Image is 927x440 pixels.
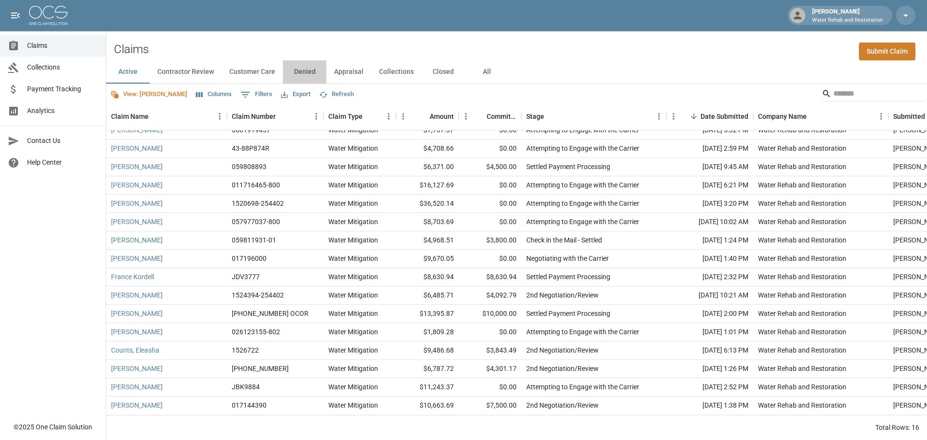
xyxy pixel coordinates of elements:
div: [DATE] 9:45 AM [666,158,753,176]
div: [DATE] 5:32 PM [666,121,753,140]
a: [PERSON_NAME] [111,382,163,392]
div: 011716465-800 [232,180,280,190]
div: Attempting to Engage with the Carrier [526,143,639,153]
div: Committed Amount [487,103,517,130]
div: $6,485.71 [396,286,459,305]
button: Select columns [194,87,234,102]
a: [PERSON_NAME] [111,235,163,245]
button: Sort [276,110,289,123]
div: Company Name [758,103,807,130]
h2: Claims [114,43,149,57]
div: Water Rehab and Restoration [758,382,846,392]
div: Search [822,86,925,103]
div: Water Mitigation [328,254,378,263]
button: Denied [283,60,326,84]
div: $8,630.94 [396,268,459,286]
div: Stage [521,103,666,130]
a: [PERSON_NAME] [111,125,163,135]
div: Claim Number [227,103,323,130]
div: $0.00 [459,250,521,268]
button: Closed [421,60,465,84]
div: Water Mitigation [328,345,378,355]
div: $7,500.00 [459,397,521,415]
a: Counts, Eleasha [111,345,159,355]
div: Water Mitigation [328,235,378,245]
a: [PERSON_NAME] [111,309,163,318]
div: Claim Type [323,103,396,130]
div: Date Submitted [701,103,748,130]
div: Attempting to Engage with the Carrier [526,125,639,135]
div: Company Name [753,103,888,130]
div: 1526722 [232,345,259,355]
button: Sort [416,110,430,123]
button: Menu [652,109,666,124]
div: $8,703.69 [396,213,459,231]
button: Sort [363,110,376,123]
div: Settled Payment Processing [526,162,610,171]
div: JDV3777 [232,272,260,282]
div: 059808893 [232,162,267,171]
div: Stage [526,103,544,130]
button: Refresh [317,87,356,102]
div: $4,500.00 [459,158,521,176]
div: Water Mitigation [328,382,378,392]
span: Help Center [27,157,98,168]
div: $4,968.51 [396,231,459,250]
div: [DATE] 10:02 AM [666,213,753,231]
a: Submit Claim [859,43,915,60]
a: [PERSON_NAME] [111,400,163,410]
a: [PERSON_NAME] [111,162,163,171]
button: Collections [371,60,421,84]
div: [DATE] 6:21 PM [666,176,753,195]
div: Date Submitted [666,103,753,130]
div: Attempting to Engage with the Carrier [526,180,639,190]
div: $11,243.37 [396,378,459,397]
button: Appraisal [326,60,371,84]
span: Analytics [27,106,98,116]
div: [DATE] 1:26 PM [666,360,753,378]
div: $6,787.72 [396,360,459,378]
button: Sort [687,110,701,123]
div: 057977037-800 [232,217,280,227]
div: $3,843.49 [459,341,521,360]
div: Settled Payment Processing [526,309,610,318]
img: ocs-logo-white-transparent.png [29,6,68,25]
div: $0.00 [459,213,521,231]
div: Water Mitigation [328,309,378,318]
div: [DATE] 3:20 PM [666,195,753,213]
div: [DATE] 6:13 PM [666,341,753,360]
a: France Kordell [111,272,154,282]
a: [PERSON_NAME] [111,143,163,153]
button: Sort [544,110,558,123]
div: $6,371.00 [396,158,459,176]
div: Water Rehab and Restoration [758,309,846,318]
div: Water Rehab and Restoration [758,290,846,300]
div: Water Rehab and Restoration [758,199,846,208]
button: Menu [381,109,396,124]
div: Water Rehab and Restoration [758,345,846,355]
button: All [465,60,508,84]
div: Attempting to Engage with the Carrier [526,327,639,337]
div: $16,127.69 [396,176,459,195]
a: [PERSON_NAME] [111,327,163,337]
div: Committed Amount [459,103,521,130]
div: [DATE] 2:59 PM [666,140,753,158]
div: [DATE] 10:21 AM [666,286,753,305]
button: Customer Care [222,60,283,84]
div: [DATE] 2:00 PM [666,305,753,323]
button: Show filters [238,87,275,102]
div: Water Mitigation [328,217,378,227]
div: Water Rehab and Restoration [758,400,846,410]
div: $10,663.69 [396,397,459,415]
span: Contact Us [27,136,98,146]
span: Collections [27,62,98,72]
div: 01-008-967942 OCOR [232,309,309,318]
div: $1,809.28 [396,323,459,341]
div: $36,520.14 [396,195,459,213]
div: dynamic tabs [106,60,927,84]
div: Water Mitigation [328,272,378,282]
div: Check in the Mail - Settled [526,235,602,245]
div: Claim Name [106,103,227,130]
div: Water Mitigation [328,180,378,190]
div: Water Rehab and Restoration [758,180,846,190]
